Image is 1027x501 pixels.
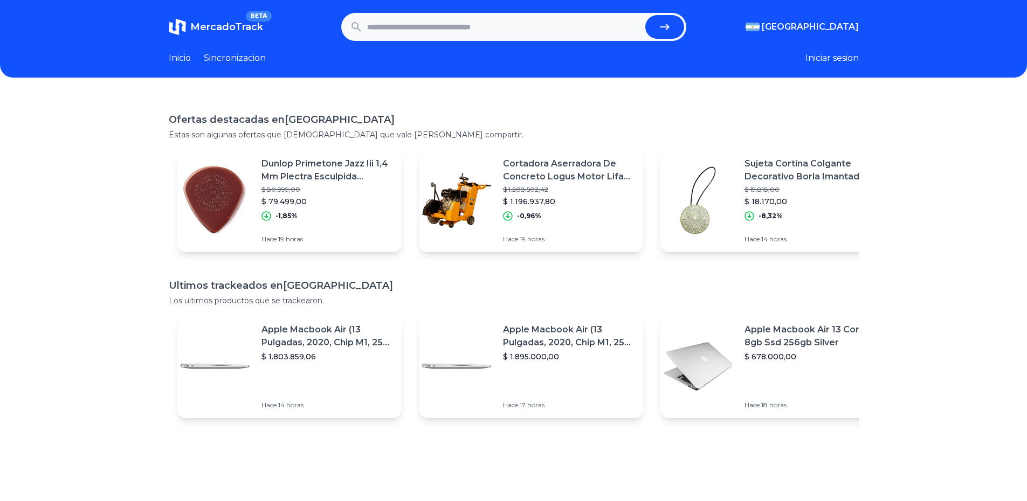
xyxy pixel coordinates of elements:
[660,163,736,238] img: Featured image
[660,149,885,252] a: Featured imageSujeta Cortina Colgante Decorativo Borla Imantado Rollerhoy$ 19.818,00$ 18.170,00-8...
[204,52,266,65] a: Sincronizacion
[261,157,393,183] p: Dunlop Primetone Jazz Iii 1,4 Mm Plectra Esculpida Paquete 3
[261,351,393,362] p: $ 1.803.859,06
[261,196,393,207] p: $ 79.499,00
[169,278,859,293] h1: Ultimos trackeados en [GEOGRAPHIC_DATA]
[660,315,885,418] a: Featured imageApple Macbook Air 13 Core I5 8gb Ssd 256gb Silver$ 678.000,00Hace 18 horas
[805,52,859,65] button: Iniciar sesion
[261,235,393,243] p: Hace 19 horas
[177,149,402,252] a: Featured imageDunlop Primetone Jazz Iii 1,4 Mm Plectra Esculpida Paquete 3$ 80.999,00$ 79.499,00-...
[190,21,263,33] span: MercadoTrack
[745,196,876,207] p: $ 18.170,00
[419,149,643,252] a: Featured imageCortadora Aserradora De Concreto Logus Motor Lifan 13hp$ 1.208.502,42$ 1.196.937,80...
[419,329,494,404] img: Featured image
[177,315,402,418] a: Featured imageApple Macbook Air (13 Pulgadas, 2020, Chip M1, 256 Gb De Ssd, 8 Gb De Ram) - Plata$...
[246,11,271,22] span: BETA
[503,323,635,349] p: Apple Macbook Air (13 Pulgadas, 2020, Chip M1, 256 Gb De Ssd, 8 Gb De Ram) - Plata
[169,112,859,127] h1: Ofertas destacadas en [GEOGRAPHIC_DATA]
[503,351,635,362] p: $ 1.895.000,00
[169,129,859,140] p: Estas son algunas ofertas que [DEMOGRAPHIC_DATA] que vale [PERSON_NAME] compartir.
[169,52,191,65] a: Inicio
[169,18,186,36] img: MercadoTrack
[261,323,393,349] p: Apple Macbook Air (13 Pulgadas, 2020, Chip M1, 256 Gb De Ssd, 8 Gb De Ram) - Plata
[169,18,263,36] a: MercadoTrackBETA
[745,323,876,349] p: Apple Macbook Air 13 Core I5 8gb Ssd 256gb Silver
[275,212,298,220] p: -1,85%
[261,185,393,194] p: $ 80.999,00
[517,212,541,220] p: -0,96%
[746,23,760,31] img: Argentina
[503,401,635,409] p: Hace 17 horas
[169,295,859,306] p: Los ultimos productos que se trackearon.
[503,185,635,194] p: $ 1.208.502,42
[261,401,393,409] p: Hace 14 horas
[503,157,635,183] p: Cortadora Aserradora De Concreto Logus Motor Lifan 13hp
[745,351,876,362] p: $ 678.000,00
[177,329,253,404] img: Featured image
[419,163,494,238] img: Featured image
[745,157,876,183] p: Sujeta Cortina Colgante Decorativo Borla Imantado Rollerhoy
[745,401,876,409] p: Hace 18 horas
[745,185,876,194] p: $ 19.818,00
[660,329,736,404] img: Featured image
[762,20,859,33] span: [GEOGRAPHIC_DATA]
[746,20,859,33] button: [GEOGRAPHIC_DATA]
[419,315,643,418] a: Featured imageApple Macbook Air (13 Pulgadas, 2020, Chip M1, 256 Gb De Ssd, 8 Gb De Ram) - Plata$...
[759,212,783,220] p: -8,32%
[745,235,876,243] p: Hace 14 horas
[503,196,635,207] p: $ 1.196.937,80
[503,235,635,243] p: Hace 19 horas
[177,163,253,238] img: Featured image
